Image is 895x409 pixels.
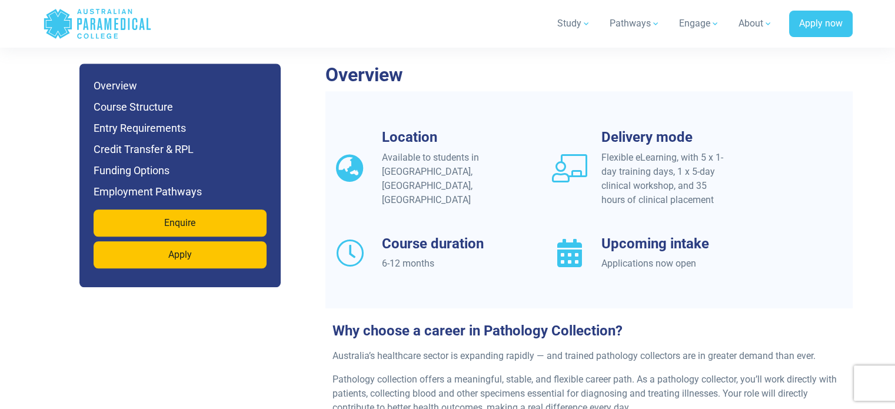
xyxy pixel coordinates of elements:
h3: Why choose a career in Pathology Collection? [325,322,853,340]
div: Flexible eLearning, with 5 x 1-day training days, 1 x 5-day clinical workshop, and 35 hours of cl... [601,151,729,207]
h6: Entry Requirements [94,120,267,137]
a: Apply now [789,11,853,38]
h3: Location [382,129,510,146]
a: Enquire [94,210,267,237]
p: Australia’s healthcare sector is expanding rapidly — and trained pathology collectors are in grea... [332,349,846,363]
h6: Overview [94,78,267,94]
h3: Delivery mode [601,129,729,146]
a: Engage [672,7,727,40]
h6: Employment Pathways [94,184,267,200]
a: Pathways [603,7,667,40]
h2: Overview [325,64,853,86]
h6: Funding Options [94,162,267,179]
h6: Course Structure [94,99,267,115]
a: Study [550,7,598,40]
a: Apply [94,241,267,268]
div: 6-12 months [382,257,510,271]
a: About [731,7,780,40]
h6: Credit Transfer & RPL [94,141,267,158]
h3: Course duration [382,235,510,252]
div: Applications now open [601,257,729,271]
a: Australian Paramedical College [43,5,152,43]
h3: Upcoming intake [601,235,729,252]
div: Available to students in [GEOGRAPHIC_DATA], [GEOGRAPHIC_DATA], [GEOGRAPHIC_DATA] [382,151,510,207]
